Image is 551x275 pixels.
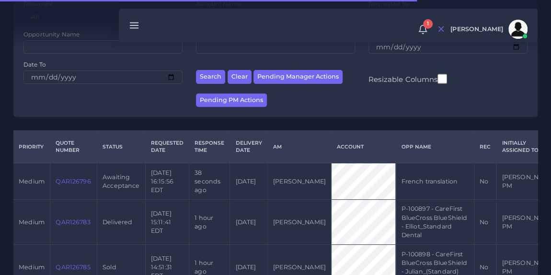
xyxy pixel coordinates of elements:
span: 1 [423,19,433,29]
td: P-100897 - CareFirst BlueCross BlueShield - Elliot_Standard Dental [396,200,474,245]
td: [PERSON_NAME] [267,200,331,245]
span: medium [19,264,45,271]
th: Delivery Date [230,131,267,163]
td: French translation [396,163,474,199]
td: [DATE] [230,163,267,199]
label: Date To [23,60,46,69]
a: QAR126785 [56,264,90,271]
button: Search [196,70,225,84]
span: medium [19,178,45,185]
th: Response Time [189,131,230,163]
td: No [474,163,496,199]
th: Requested Date [145,131,189,163]
td: Delivered [97,200,145,245]
td: No [474,200,496,245]
a: [PERSON_NAME]avatar [446,20,531,39]
a: 1 [414,24,431,34]
img: avatar [508,20,528,39]
th: Quote Number [50,131,97,163]
th: Opp Name [396,131,474,163]
th: Account [331,131,395,163]
th: REC [474,131,496,163]
a: QAR126796 [56,178,91,185]
th: AM [267,131,331,163]
td: Awaiting Acceptance [97,163,145,199]
input: Resizable Columns [437,73,447,85]
td: 38 seconds ago [189,163,230,199]
label: Resizable Columns [368,73,447,85]
th: Priority [13,131,50,163]
span: medium [19,218,45,226]
td: [DATE] [230,200,267,245]
button: Clear [228,70,252,84]
a: QAR126783 [56,218,90,226]
th: Status [97,131,145,163]
span: [PERSON_NAME] [450,26,503,33]
td: [DATE] 15:11:41 EDT [145,200,189,245]
td: [DATE] 16:15:56 EDT [145,163,189,199]
button: Pending PM Actions [196,93,267,107]
td: 1 hour ago [189,200,230,245]
td: [PERSON_NAME] [267,163,331,199]
button: Pending Manager Actions [253,70,343,84]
